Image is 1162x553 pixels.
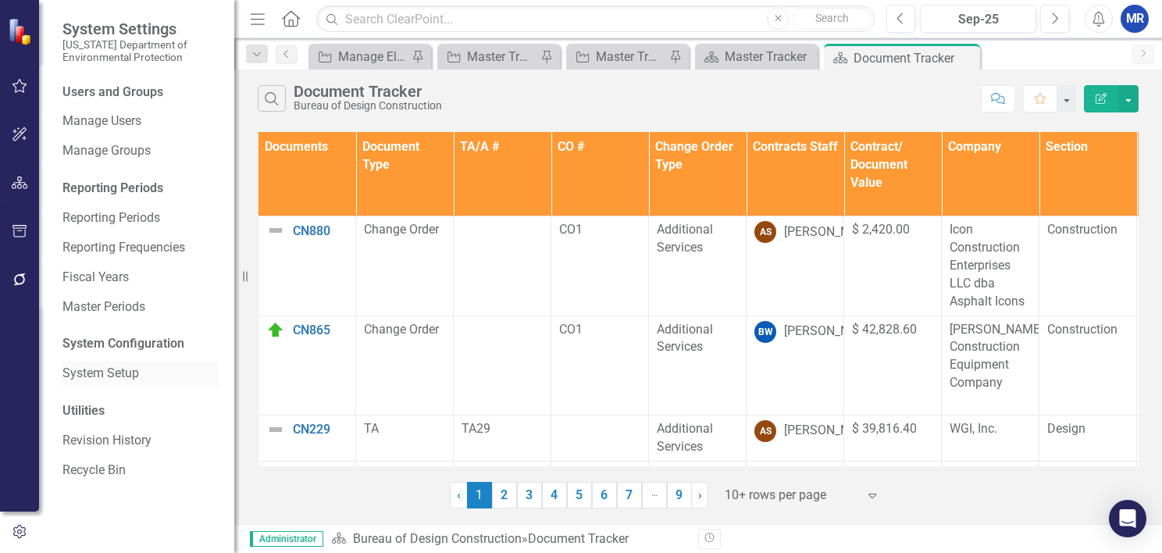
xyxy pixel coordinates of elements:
[266,466,285,485] img: Not Defined
[1039,415,1137,461] td: Double-Click to Edit
[925,10,1031,29] div: Sep-25
[567,482,592,508] a: 5
[266,221,285,240] img: Not Defined
[258,415,356,461] td: Double-Click to Edit Right Click for Context Menu
[356,216,454,316] td: Double-Click to Edit
[551,216,649,316] td: Double-Click to Edit
[747,216,844,316] td: Double-Click to Edit
[559,466,640,484] p: CO5
[316,5,875,33] input: Search ClearPoint...
[844,415,942,461] td: Double-Click to Edit
[62,239,219,257] a: Reporting Frequencies
[950,221,1031,310] p: Icon Construction Enterprises LLC dba Asphalt Icons
[725,47,814,66] div: Master Tracker
[294,83,442,100] div: Document Tracker
[667,482,692,508] a: 9
[62,84,219,102] div: Users and Groups
[62,335,219,353] div: System Configuration
[551,415,649,461] td: Double-Click to Edit
[950,420,1031,438] p: WGI, Inc.
[62,38,219,64] small: [US_STATE] Department of Environmental Protection
[62,20,219,38] span: System Settings
[364,322,439,337] span: Change Order
[698,487,702,502] span: ›
[356,316,454,415] td: Double-Click to Edit
[293,423,348,437] a: CN229
[258,316,356,415] td: Double-Click to Edit Right Click for Context Menu
[793,8,871,30] button: Search
[467,482,492,508] span: 1
[747,316,844,415] td: Double-Click to Edit
[467,47,536,66] div: Master Tracker (External)
[266,420,285,439] img: Not Defined
[492,482,517,508] a: 2
[942,316,1039,415] td: Double-Click to Edit
[356,415,454,461] td: Double-Click to Edit
[331,530,686,548] div: »
[62,402,219,420] div: Utilities
[1109,500,1146,537] div: Open Intercom Messenger
[1047,421,1085,436] span: Design
[441,47,536,66] a: Master Tracker (External)
[920,5,1036,33] button: Sep-25
[852,421,917,436] span: $ 39,816.40
[747,415,844,461] td: Double-Click to Edit
[596,47,665,66] div: Master Tracker - RCP Only
[294,100,442,112] div: Bureau of Design Construction
[266,321,285,340] img: Routing
[754,420,776,442] div: AS
[454,216,551,316] td: Double-Click to Edit
[699,47,814,66] a: Master Tracker
[1039,316,1137,415] td: Double-Click to Edit
[657,222,713,255] span: Additional Services
[815,12,849,24] span: Search
[338,47,408,66] div: Manage Elements
[657,421,713,454] span: Additional Services
[1047,322,1117,337] span: Construction
[62,269,219,287] a: Fiscal Years
[551,316,649,415] td: Double-Click to Edit
[8,18,35,45] img: ClearPoint Strategy
[1039,216,1137,316] td: Double-Click to Edit
[1121,5,1149,33] button: MR
[852,222,910,237] span: $ 2,420.00
[784,323,878,341] div: [PERSON_NAME]
[754,321,776,343] div: BW
[784,422,878,440] div: [PERSON_NAME]
[852,322,917,337] span: $ 42,828.60
[62,365,219,383] a: System Setup
[293,323,348,337] a: CN865
[353,531,522,546] a: Bureau of Design Construction
[942,216,1039,316] td: Double-Click to Edit
[462,420,543,438] p: TA29
[559,221,640,239] p: CO1
[649,316,747,415] td: Double-Click to Edit
[258,216,356,316] td: Double-Click to Edit Right Click for Context Menu
[293,224,348,238] a: CN880
[364,222,439,237] span: Change Order
[457,487,461,502] span: ‹
[950,321,1031,392] p: [PERSON_NAME] Construction Equipment Company
[844,316,942,415] td: Double-Click to Edit
[649,415,747,461] td: Double-Click to Edit
[592,482,617,508] a: 6
[942,415,1039,461] td: Double-Click to Edit
[454,415,551,461] td: Double-Click to Edit
[617,482,642,508] a: 7
[649,216,747,316] td: Double-Click to Edit
[62,112,219,130] a: Manage Users
[364,421,379,436] span: TA
[559,321,640,339] p: CO1
[62,180,219,198] div: Reporting Periods
[754,466,776,488] div: AS
[528,531,629,546] div: Document Tracker
[542,482,567,508] a: 4
[570,47,665,66] a: Master Tracker - RCP Only
[62,298,219,316] a: Master Periods
[62,462,219,480] a: Recycle Bin
[1047,222,1117,237] span: Construction
[62,142,219,160] a: Manage Groups
[657,322,713,355] span: Additional Services
[250,531,323,547] span: Administrator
